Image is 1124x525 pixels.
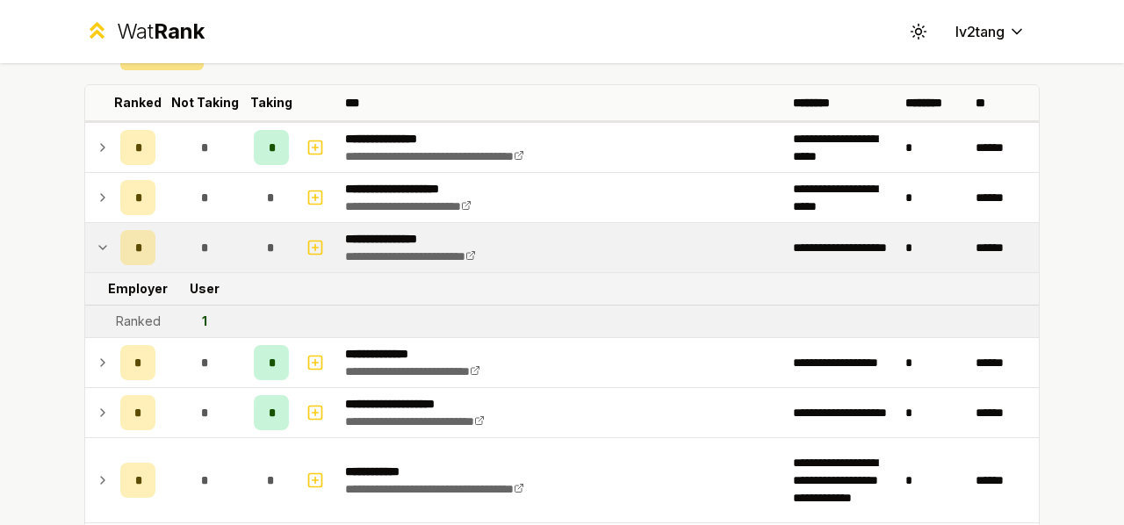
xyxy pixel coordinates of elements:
p: Taking [250,94,292,111]
p: Not Taking [171,94,239,111]
div: Wat [117,18,205,46]
a: WatRank [84,18,205,46]
div: 1 [202,313,207,330]
td: Employer [113,273,162,305]
div: Ranked [116,313,161,330]
span: lv2tang [955,21,1005,42]
td: User [162,273,247,305]
span: Rank [154,18,205,44]
button: lv2tang [941,16,1040,47]
p: Ranked [114,94,162,111]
